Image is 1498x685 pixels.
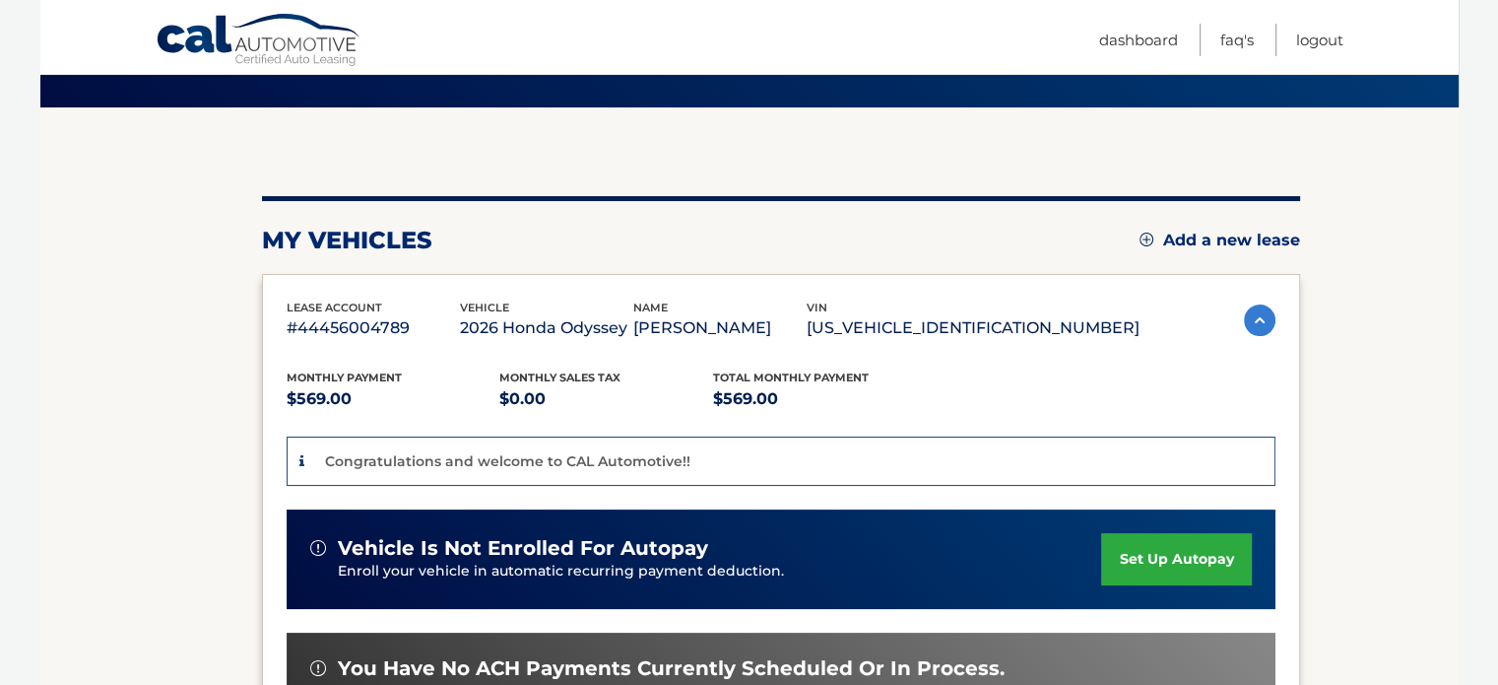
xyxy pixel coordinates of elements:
p: Enroll your vehicle in automatic recurring payment deduction. [338,561,1102,582]
span: lease account [287,301,382,314]
a: FAQ's [1220,24,1254,56]
p: Congratulations and welcome to CAL Automotive!! [325,452,690,470]
p: $569.00 [713,385,927,413]
span: vehicle is not enrolled for autopay [338,536,708,561]
p: $0.00 [499,385,713,413]
p: 2026 Honda Odyssey [460,314,633,342]
img: accordion-active.svg [1244,305,1275,336]
p: $569.00 [287,385,500,413]
img: alert-white.svg [310,540,326,556]
img: alert-white.svg [310,660,326,676]
span: vin [807,301,827,314]
p: #44456004789 [287,314,460,342]
a: Cal Automotive [156,13,362,70]
span: Monthly Payment [287,371,402,384]
a: Logout [1296,24,1343,56]
a: Add a new lease [1140,231,1300,250]
span: Monthly sales Tax [499,371,620,384]
img: add.svg [1140,233,1153,246]
p: [US_VEHICLE_IDENTIFICATION_NUMBER] [807,314,1140,342]
span: name [633,301,668,314]
h2: my vehicles [262,226,432,255]
span: vehicle [460,301,509,314]
span: You have no ACH payments currently scheduled or in process. [338,656,1005,681]
p: [PERSON_NAME] [633,314,807,342]
span: Total Monthly Payment [713,371,869,384]
a: set up autopay [1101,533,1251,585]
a: Dashboard [1099,24,1178,56]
